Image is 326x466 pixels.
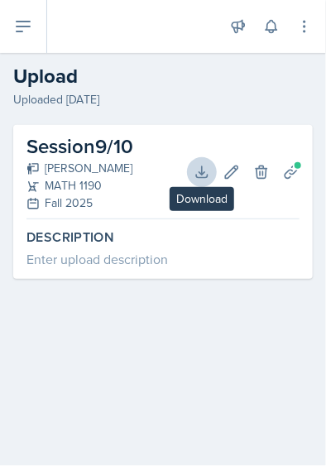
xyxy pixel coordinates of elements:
div: Fall 2025 [26,195,133,212]
button: Download [187,157,217,187]
h2: Upload [13,61,313,91]
label: Description [26,229,300,246]
div: Enter upload description [26,249,300,269]
h2: Session9/10 [26,132,133,161]
div: Uploaded [DATE] [13,91,313,108]
div: MATH 1190 [26,177,133,195]
div: [PERSON_NAME] [26,160,133,177]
